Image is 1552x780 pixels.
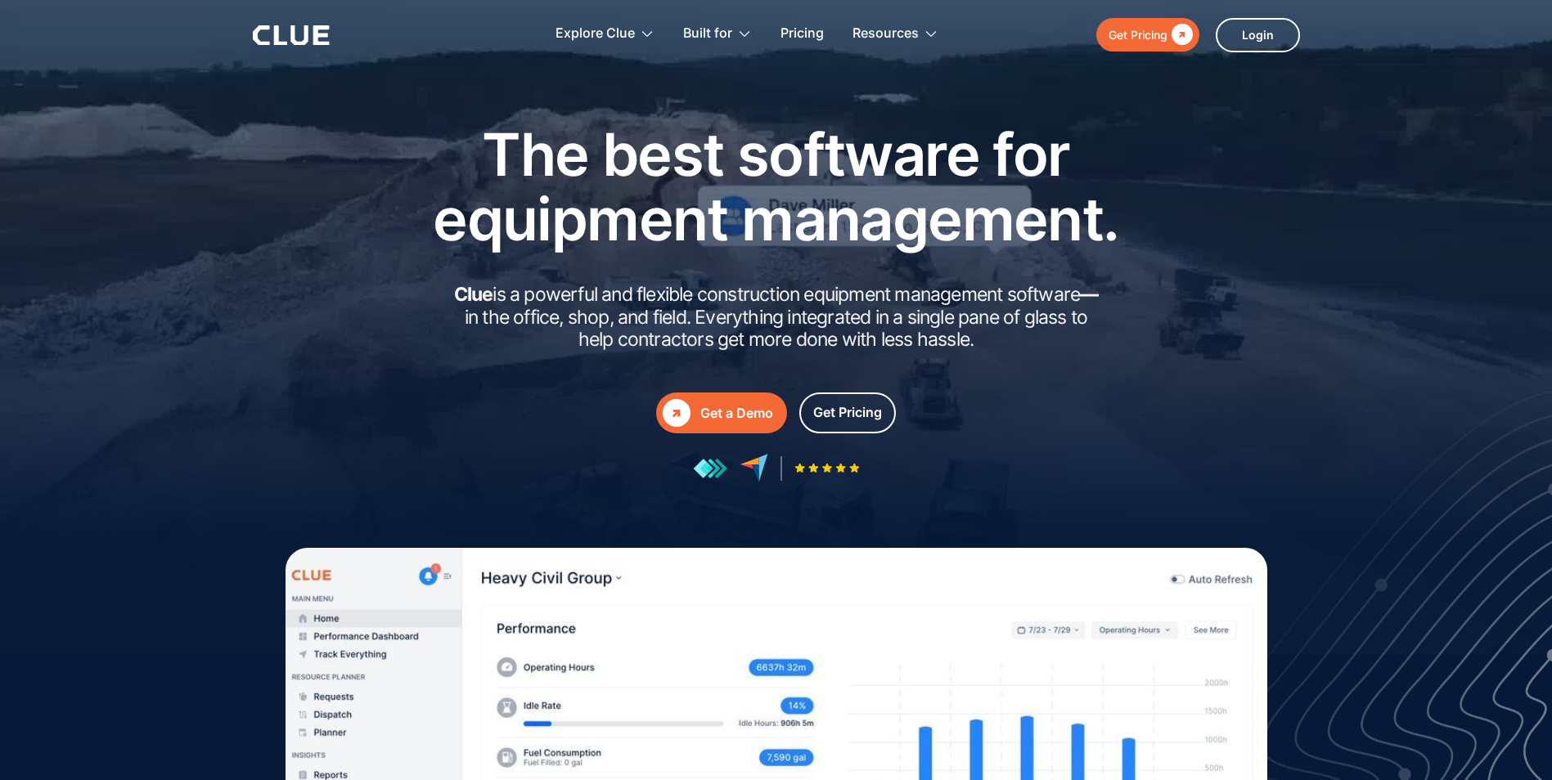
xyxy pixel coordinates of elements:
div: Resources [852,8,919,60]
img: reviews at getapp [693,458,727,479]
img: reviews at capterra [740,454,768,482]
h1: The best software for equipment management. [408,122,1145,251]
div:  [1167,25,1193,45]
div: Explore Clue [556,8,635,60]
div: Get Pricing [1109,25,1167,45]
div: Explore Clue [556,8,655,60]
a: Pricing [780,8,824,60]
a: Login [1216,18,1300,52]
div: Built for [683,8,732,60]
a: Get a Demo [656,392,787,433]
h2: is a powerful and flexible construction equipment management software in the office, shop, and fi... [449,284,1104,352]
strong: Clue [454,283,493,306]
div: Get Pricing [813,402,882,423]
div: Resources [852,8,938,60]
div: Built for [683,8,752,60]
div:  [663,399,691,427]
img: Five-star rating icon [794,463,860,473]
a: Get Pricing [799,392,896,433]
div: Get a Demo [700,403,773,424]
strong: — [1080,283,1098,306]
a: Get Pricing [1096,18,1199,52]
